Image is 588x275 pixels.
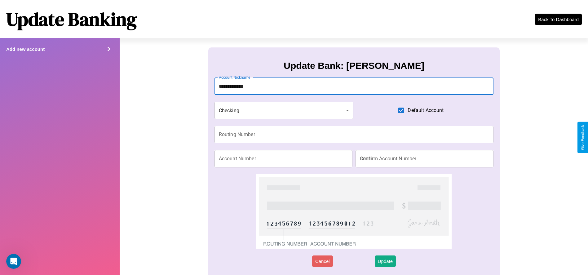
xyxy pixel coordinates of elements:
[312,255,333,267] button: Cancel
[284,60,424,71] h3: Update Bank: [PERSON_NAME]
[581,125,585,150] div: Give Feedback
[6,254,21,269] iframe: Intercom live chat
[6,47,45,52] h4: Add new account
[219,75,250,80] label: Account Nickname
[214,102,353,119] div: Checking
[408,107,444,114] span: Default Account
[256,174,452,249] img: check
[375,255,396,267] button: Update
[6,7,137,32] h1: Update Banking
[535,14,582,25] button: Back To Dashboard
